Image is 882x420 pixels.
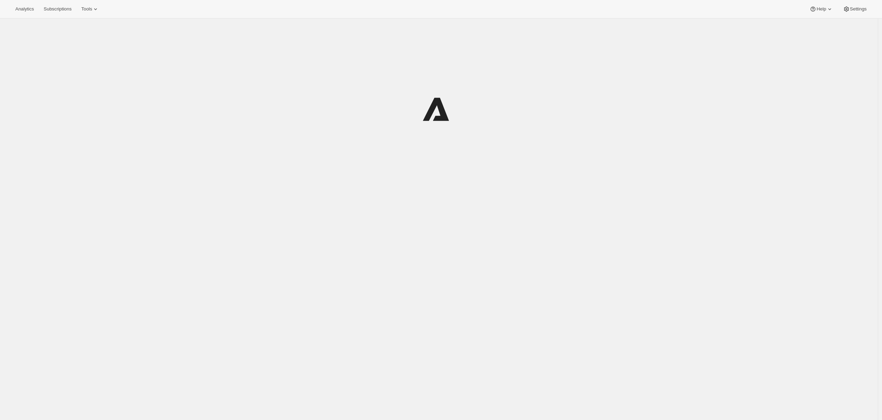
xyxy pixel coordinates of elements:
button: Help [805,4,837,14]
button: Analytics [11,4,38,14]
span: Analytics [15,6,34,12]
span: Subscriptions [44,6,71,12]
span: Tools [81,6,92,12]
button: Settings [839,4,871,14]
span: Settings [850,6,867,12]
button: Tools [77,4,103,14]
button: Subscriptions [39,4,76,14]
span: Help [816,6,826,12]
